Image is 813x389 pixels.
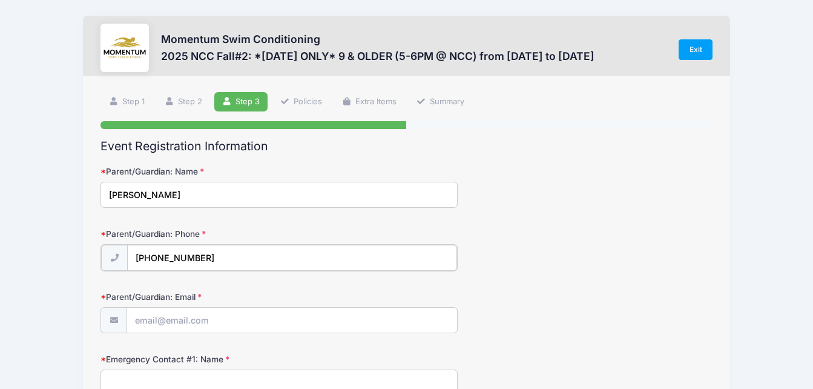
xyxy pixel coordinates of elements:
a: Step 2 [156,92,210,112]
label: Parent/Guardian: Name [100,165,304,178]
input: (xxx) xxx-xxxx [127,245,456,271]
label: Emergency Contact #1: Name [100,353,304,365]
a: Step 1 [100,92,153,112]
label: Parent/Guardian: Phone [100,228,304,240]
a: Step 3 [214,92,268,112]
a: Extra Items [334,92,404,112]
h2: Event Registration Information [100,139,713,153]
h3: 2025 NCC Fall#2: *[DATE] ONLY* 9 & OLDER (5-6PM @ NCC) from [DATE] to [DATE] [161,50,594,62]
h3: Momentum Swim Conditioning [161,33,594,45]
input: email@email.com [127,307,457,333]
label: Parent/Guardian: Email [100,291,304,303]
a: Exit [679,39,713,60]
a: Summary [408,92,472,112]
a: Policies [272,92,330,112]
